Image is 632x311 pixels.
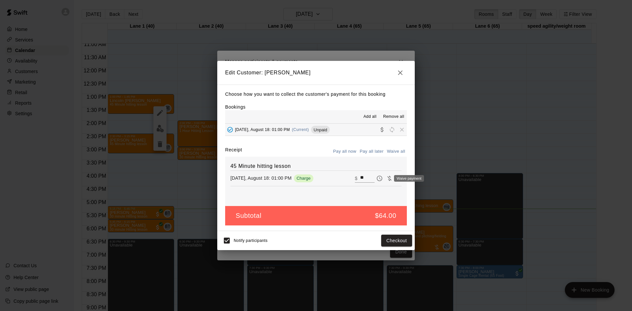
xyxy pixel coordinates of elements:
button: Remove all [381,112,407,122]
button: Remove [394,173,404,183]
p: $ [355,175,357,182]
label: Receipt [225,146,242,157]
span: Collect payment [377,127,387,132]
p: Choose how you want to collect the customer's payment for this booking [225,90,407,98]
button: Added - Collect Payment [225,125,235,135]
h2: Edit Customer: [PERSON_NAME] [217,61,415,85]
span: Reschedule [387,127,397,132]
span: Remove [397,127,407,132]
p: [DATE], August 18: 01:00 PM [230,175,292,181]
div: Waive payment [394,175,424,182]
span: Remove all [383,114,404,120]
button: Pay all now [331,146,358,157]
button: Waive all [385,146,407,157]
button: Pay all later [358,146,385,157]
span: Pay later [375,175,384,181]
span: Waive payment [384,175,394,181]
span: [DATE], August 18: 01:00 PM [235,127,290,132]
button: Checkout [381,235,412,247]
span: Charge [294,176,313,181]
span: Notify participants [234,238,268,243]
span: (Current) [292,127,309,132]
button: Added - Collect Payment[DATE], August 18: 01:00 PM(Current)UnpaidCollect paymentRescheduleRemove [225,124,407,136]
h5: Subtotal [236,211,261,220]
h6: 45 Minute hitting lesson [230,162,402,170]
label: Bookings [225,104,246,110]
button: Add all [359,112,381,122]
h5: $64.00 [375,211,396,220]
span: Unpaid [311,127,330,132]
span: Add all [363,114,377,120]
